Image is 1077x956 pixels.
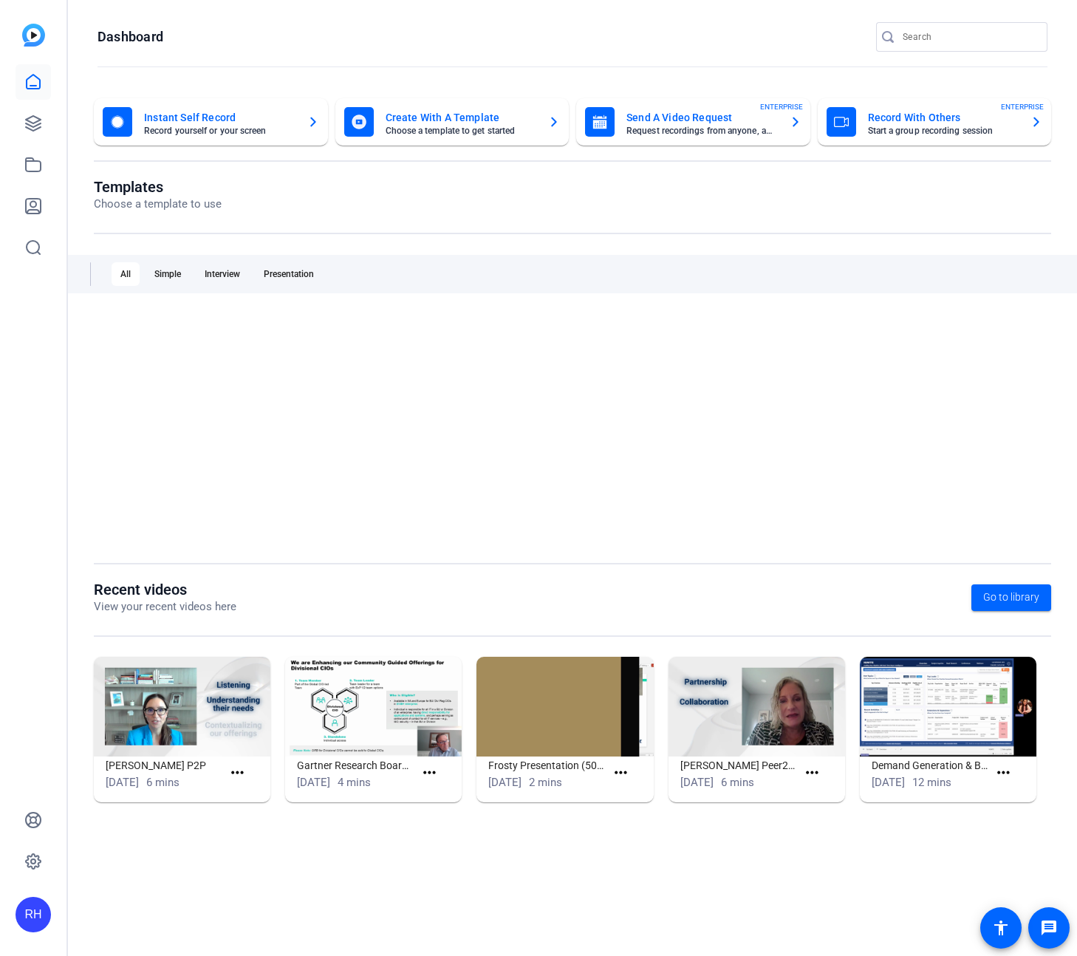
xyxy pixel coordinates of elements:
[983,590,1039,605] span: Go to library
[669,657,845,757] img: Tracy Orr Peer2Peer
[872,776,905,789] span: [DATE]
[994,764,1013,782] mat-icon: more_horiz
[803,764,821,782] mat-icon: more_horiz
[386,109,537,126] mat-card-title: Create With A Template
[297,757,414,774] h1: Gartner Research Board: DCIO Product Update
[903,28,1036,46] input: Search
[94,598,236,615] p: View your recent videos here
[488,776,522,789] span: [DATE]
[94,581,236,598] h1: Recent videos
[196,262,249,286] div: Interview
[1001,101,1044,112] span: ENTERPRISE
[144,126,295,135] mat-card-subtitle: Record yourself or your screen
[386,126,537,135] mat-card-subtitle: Choose a template to get started
[1040,919,1058,937] mat-icon: message
[106,757,222,774] h1: [PERSON_NAME] P2P
[721,776,754,789] span: 6 mins
[868,126,1019,135] mat-card-subtitle: Start a group recording session
[16,897,51,932] div: RH
[971,584,1051,611] a: Go to library
[680,757,797,774] h1: [PERSON_NAME] Peer2Peer
[228,764,247,782] mat-icon: more_horiz
[912,776,951,789] span: 12 mins
[992,919,1010,937] mat-icon: accessibility
[146,262,190,286] div: Simple
[872,757,988,774] h1: Demand Generation & Building Pipeline Video
[106,776,139,789] span: [DATE]
[612,764,630,782] mat-icon: more_horiz
[868,109,1019,126] mat-card-title: Record With Others
[285,657,462,757] img: Gartner Research Board: DCIO Product Update
[576,98,810,146] button: Send A Video RequestRequest recordings from anyone, anywhereENTERPRISE
[476,657,653,757] img: Frosty Presentation (50466)
[338,776,371,789] span: 4 mins
[626,126,778,135] mat-card-subtitle: Request recordings from anyone, anywhere
[146,776,179,789] span: 6 mins
[297,776,330,789] span: [DATE]
[94,657,270,757] img: Christie Dziubek P2P
[626,109,778,126] mat-card-title: Send A Video Request
[488,757,605,774] h1: Frosty Presentation (50466)
[818,98,1052,146] button: Record With OthersStart a group recording sessionENTERPRISE
[760,101,803,112] span: ENTERPRISE
[529,776,562,789] span: 2 mins
[94,178,222,196] h1: Templates
[22,24,45,47] img: blue-gradient.svg
[860,657,1036,757] img: Demand Generation & Building Pipeline Video
[680,776,714,789] span: [DATE]
[94,196,222,213] p: Choose a template to use
[255,262,323,286] div: Presentation
[420,764,439,782] mat-icon: more_horiz
[335,98,570,146] button: Create With A TemplateChoose a template to get started
[144,109,295,126] mat-card-title: Instant Self Record
[94,98,328,146] button: Instant Self RecordRecord yourself or your screen
[112,262,140,286] div: All
[98,28,163,46] h1: Dashboard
